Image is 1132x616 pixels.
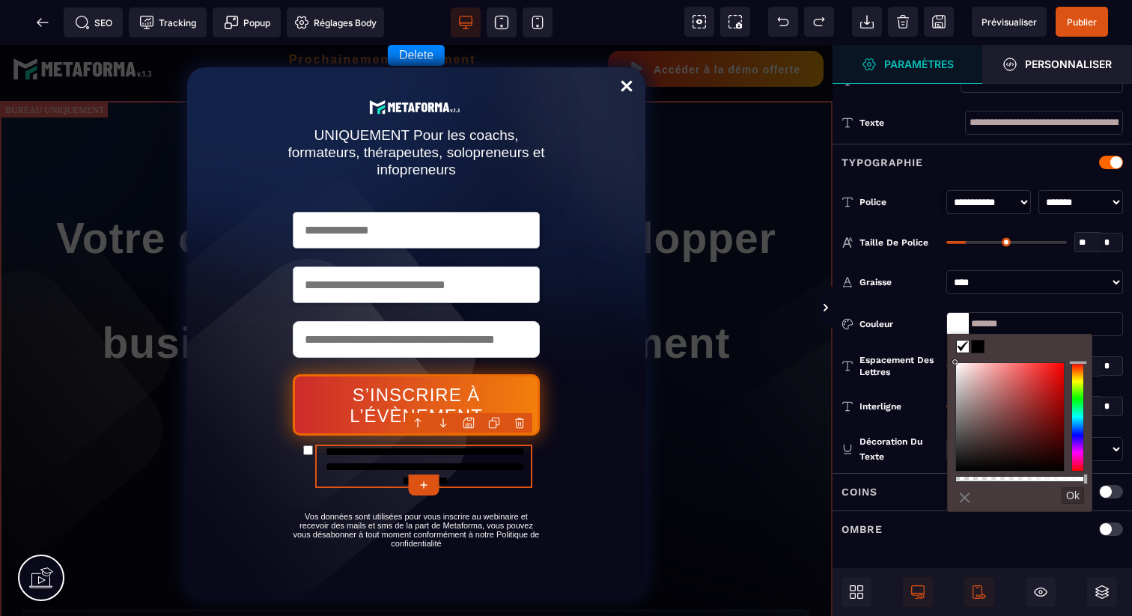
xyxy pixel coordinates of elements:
span: Voir les composants [684,7,714,37]
span: Ouvrir le gestionnaire de styles [833,45,982,84]
span: Popup [224,15,270,30]
span: Voir bureau [451,7,481,37]
span: Ouvrir les blocs [842,577,871,607]
p: Typographie [842,153,923,171]
div: Décoration du texte [859,434,939,464]
div: Couleur [859,317,939,332]
span: Réglages Body [294,15,377,30]
span: Enregistrer [924,7,954,37]
button: S’INSCRIRE À L’ÉVÈNEMENT [293,329,540,391]
a: ⨯ [955,485,974,510]
span: Code de suivi [129,7,207,37]
span: SEO [75,15,112,30]
span: Enregistrer le contenu [1056,7,1108,37]
div: Texte [859,115,965,130]
span: Afficher le desktop [903,577,933,607]
span: Tracking [139,15,196,30]
span: Afficher les vues [833,286,848,331]
div: Police [859,195,939,210]
strong: Personnaliser [1025,58,1112,70]
span: Rétablir [804,7,834,37]
strong: Paramètres [884,58,954,70]
span: Taille de police [859,237,928,248]
span: Ouvrir le gestionnaire de styles [982,45,1132,84]
button: Ok [1062,487,1084,504]
span: Prévisualiser [982,16,1037,28]
p: Coins [842,483,877,501]
span: Voir tablette [487,7,517,37]
span: Ouvrir les calques [1087,577,1117,607]
span: Nettoyage [888,7,918,37]
div: Graisse [859,275,939,290]
span: Importer [852,7,882,37]
p: Ombre [842,520,883,538]
span: Aperçu [972,7,1047,37]
span: Publier [1067,16,1097,28]
span: Capture d'écran [720,7,750,37]
span: Retour [28,7,58,37]
span: Voir mobile [523,7,553,37]
span: rgb(0, 0, 0) [971,340,985,353]
span: Interligne [859,400,901,412]
h2: UNIQUEMENT Pour les coachs, formateurs, thérapeutes, solopreneurs et infopreneurs [282,75,551,141]
h2: Vos données sont utilisées pour vous inscrire au webinaire et recevoir des mails et sms de la par... [293,460,540,510]
a: Close [612,26,642,59]
img: 8fa9e2e868b1947d56ac74b6bb2c0e33_logo-meta-v1-2.fcd3b35b.svg [369,52,463,72]
span: Favicon [287,7,384,37]
span: rgb(255, 255, 255) [956,340,970,353]
span: Créer une alerte modale [213,7,281,37]
span: Défaire [768,7,798,37]
span: Afficher le mobile [964,577,994,607]
span: Métadata SEO [64,7,123,37]
span: Espacement des lettres [859,354,939,378]
span: Masquer le bloc [1026,577,1056,607]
